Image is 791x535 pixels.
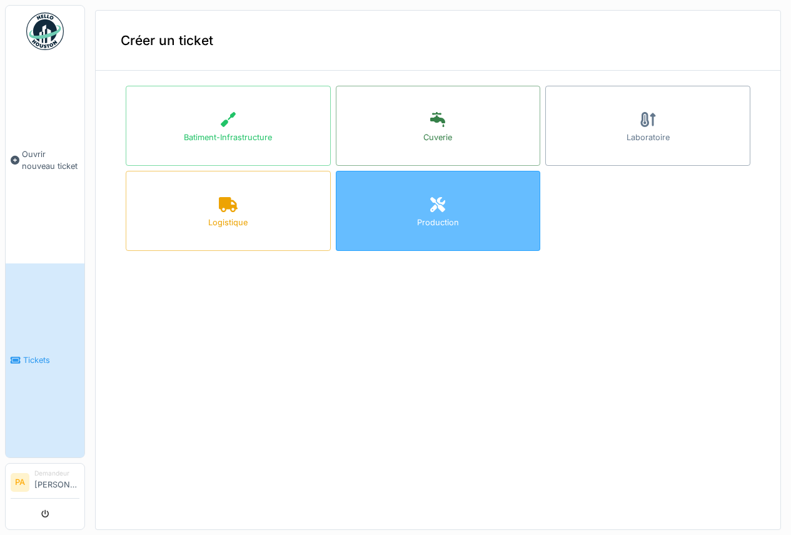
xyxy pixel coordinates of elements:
[26,13,64,50] img: Badge_color-CXgf-gQk.svg
[184,131,272,143] div: Batiment-Infrastructure
[34,469,79,496] li: [PERSON_NAME]
[208,217,248,228] div: Logistique
[6,57,84,263] a: Ouvrir nouveau ticket
[627,131,670,143] div: Laboratoire
[22,148,79,172] span: Ouvrir nouveau ticket
[423,131,452,143] div: Cuverie
[23,354,79,366] span: Tickets
[96,11,780,71] div: Créer un ticket
[34,469,79,478] div: Demandeur
[11,469,79,499] a: PA Demandeur[PERSON_NAME]
[417,217,459,228] div: Production
[6,263,84,458] a: Tickets
[11,473,29,492] li: PA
